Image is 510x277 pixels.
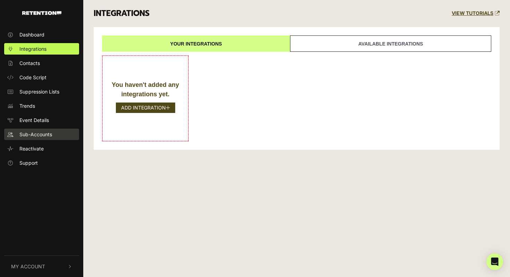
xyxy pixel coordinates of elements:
span: My Account [11,263,45,270]
a: Dashboard [4,29,79,40]
a: Event Details [4,114,79,126]
a: Available integrations [290,35,491,52]
a: Support [4,157,79,169]
span: Reactivate [19,145,44,152]
div: You haven't added any integrations yet. [110,80,181,99]
a: Code Script [4,72,79,83]
span: Suppression Lists [19,88,59,95]
button: My Account [4,256,79,277]
div: Open Intercom Messenger [486,253,503,270]
a: Reactivate [4,143,79,154]
a: Integrations [4,43,79,55]
span: Event Details [19,116,49,124]
button: ADD INTEGRATION [116,103,175,113]
span: Contacts [19,59,40,67]
a: Your integrations [102,35,290,52]
span: Sub-Accounts [19,131,52,138]
span: Support [19,159,38,166]
h3: INTEGRATIONS [94,9,150,18]
a: VIEW TUTORIALS [452,10,500,16]
a: Trends [4,100,79,112]
span: Trends [19,102,35,109]
span: Dashboard [19,31,44,38]
span: Code Script [19,74,46,81]
img: Retention.com [22,11,61,15]
a: Sub-Accounts [4,129,79,140]
a: Suppression Lists [4,86,79,97]
span: Integrations [19,45,46,52]
a: Contacts [4,57,79,69]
